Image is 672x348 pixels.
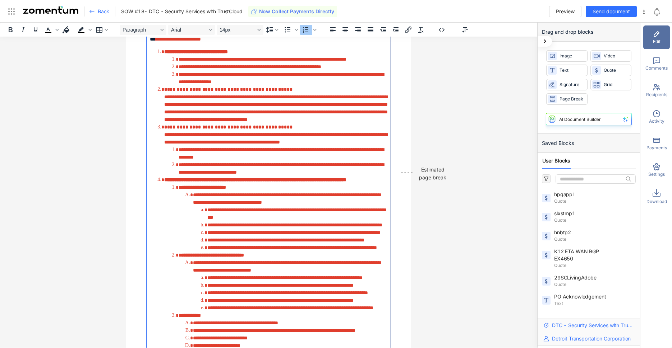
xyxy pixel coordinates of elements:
[542,157,570,164] span: User Blocks
[554,229,608,236] span: hnbtp2
[538,246,640,270] div: K12 ETA WAN BGP EX4650Quote
[546,93,588,105] div: Page Break
[554,210,608,217] span: slxstmp1
[590,65,632,76] div: Quote
[604,53,628,60] span: Video
[604,81,628,88] span: Grid
[554,262,634,269] span: Quote
[552,335,631,342] span: Detroit Transportation Corporation
[645,65,668,71] span: Comments
[646,145,667,151] span: Payments
[415,25,427,35] button: Clear formatting
[586,6,637,17] button: Send document
[538,273,640,289] div: 29SCLivingAdobeQuote
[643,158,670,182] div: Settings
[554,293,608,300] span: PO Acknowledgement
[538,189,640,206] div: hpgapplQuote
[168,25,215,35] button: Font Arial
[4,25,17,35] button: Bold
[546,79,588,90] div: Signature
[554,300,634,307] span: Text
[590,50,632,62] div: Video
[544,176,549,181] span: filter
[538,134,640,153] div: Saved Blocks
[538,23,640,42] div: Drag and drop blocks
[559,117,601,122] div: AI Document Builder
[421,166,445,174] div: Estimated
[653,38,661,45] span: Edit
[560,67,584,74] span: Text
[538,227,640,244] div: hnbtp2Quote
[538,208,640,225] div: slxstmp1Quote
[643,185,670,208] div: Download
[538,292,640,308] div: PO AcknowledgementText
[402,25,414,35] button: Insert/edit link
[217,25,263,35] button: Font size 14px
[390,25,402,35] button: Increase indent
[554,198,634,204] span: Quote
[649,118,664,124] span: Activity
[121,8,242,15] span: SOW #18- DTC - Security Services with TrustCloud
[604,67,628,74] span: Quote
[554,312,608,319] span: Surfaces
[264,25,281,35] button: Line height
[554,191,608,198] span: hpgappl
[646,91,667,98] span: Recipients
[281,25,299,35] div: Bullet list
[171,27,206,33] span: Arial
[648,171,665,178] span: Settings
[653,3,667,20] div: Notifications
[93,25,111,35] button: Table
[590,79,632,90] div: Grid
[549,6,581,17] button: Preview
[300,25,318,35] div: Numbered list
[643,132,670,155] div: Payments
[419,174,446,182] div: page break
[554,248,608,262] span: K12 ETA WAN BGP EX4650
[436,25,450,35] button: Insert Merge Tags
[560,81,584,88] span: Signature
[556,8,575,15] span: Preview
[643,105,670,129] div: Activity
[123,27,158,33] span: Paragraph
[352,25,364,35] button: Align right
[593,8,630,15] span: Send document
[248,6,337,17] button: Now Collect Payments Directly
[560,96,584,103] span: Page Break
[554,236,634,243] span: Quote
[42,25,60,35] div: Text color Black
[554,217,634,224] span: Quote
[339,25,351,35] button: Align center
[377,25,389,35] button: Decrease indent
[542,174,551,183] button: filter
[459,25,474,35] button: Insert Input Fields
[23,6,78,14] img: Zomentum Logo
[643,52,670,76] div: Comments
[259,8,334,15] span: Now Collect Payments Directly
[554,274,608,281] span: 29SCLivingAdobe
[560,53,584,60] span: Image
[643,25,670,49] div: Edit
[17,25,29,35] button: Italic
[220,27,255,33] span: 14px
[554,281,634,288] span: Quote
[400,169,413,184] div: ----
[75,25,93,35] div: Background color Black
[643,79,670,102] div: Recipients
[60,25,75,35] button: Block Color
[538,311,640,327] div: Surfaces
[364,25,377,35] button: Justify
[552,322,634,329] span: DTC - Security Services with TrustCloud
[120,25,166,35] button: Block Paragraph
[327,25,339,35] button: Align left
[546,50,588,62] div: Image
[646,198,667,205] span: Download
[29,25,42,35] button: Underline
[546,65,588,76] div: Text
[98,8,109,15] span: Back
